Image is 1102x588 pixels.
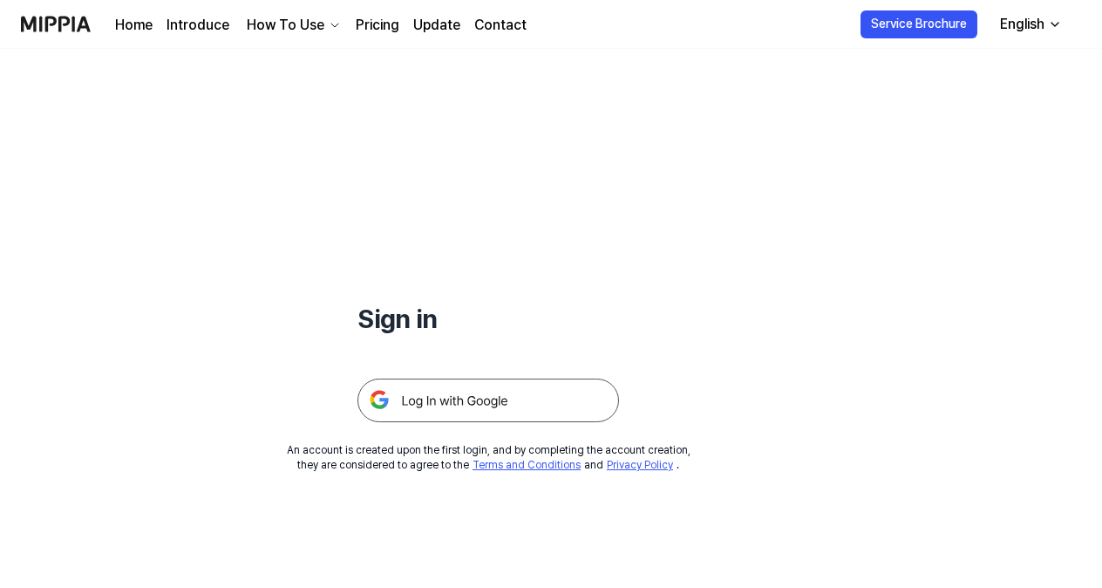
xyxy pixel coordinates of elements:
[997,14,1048,35] div: English
[607,459,673,471] a: Privacy Policy
[243,15,328,36] div: How To Use
[473,459,581,471] a: Terms and Conditions
[986,7,1072,42] button: English
[357,300,619,337] h1: Sign in
[357,379,619,422] img: 구글 로그인 버튼
[287,443,690,473] div: An account is created upon the first login, and by completing the account creation, they are cons...
[115,15,153,36] a: Home
[243,15,342,36] button: How To Use
[474,15,527,36] a: Contact
[861,10,977,38] button: Service Brochure
[413,15,460,36] a: Update
[356,15,399,36] a: Pricing
[167,15,229,36] a: Introduce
